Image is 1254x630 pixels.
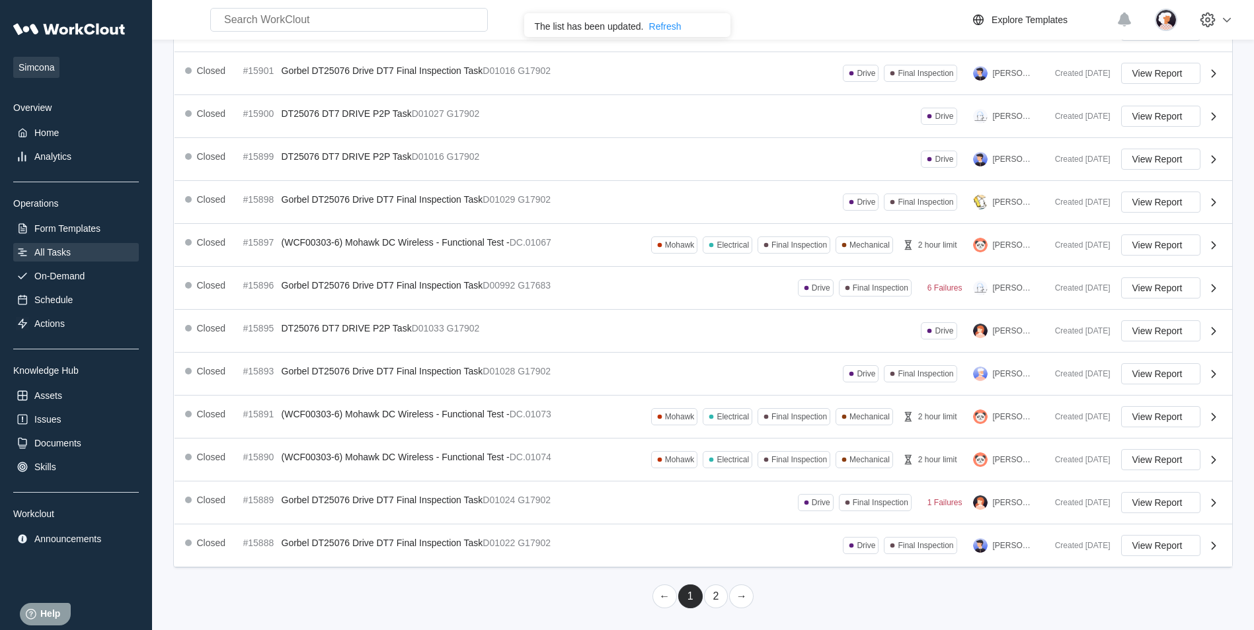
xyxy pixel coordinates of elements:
a: Previous page [652,584,677,608]
span: View Report [1132,283,1183,293]
a: Announcements [13,530,139,548]
mark: D01027 [412,108,444,119]
span: Gorbel DT25076 Drive DT7 Final Inspection Task [282,280,483,291]
span: (WCF00303-6) Mohawk DC Wireless - Functional Test - [282,452,510,462]
div: #15888 [243,538,276,548]
div: Form Templates [34,223,100,234]
div: Mohawk [665,240,695,250]
a: Next page [729,584,754,608]
mark: D01029 [483,194,515,205]
span: (WCF00303-6) Mohawk DC Wireless - Functional Test - [282,237,510,248]
a: Closed#15893Gorbel DT25076 Drive DT7 Final Inspection TaskD01028G17902DriveFinal Inspection[PERSO... [175,353,1232,396]
div: Closed [197,108,226,119]
div: #15896 [243,280,276,291]
div: Closed [197,495,226,505]
div: Drive [857,541,875,550]
mark: G17902 [447,323,480,333]
a: Closed#15895DT25076 DT7 DRIVE P2P TaskD01033G17902Drive[PERSON_NAME]Created [DATE]View Report [175,310,1232,353]
div: Created [DATE] [1044,112,1111,121]
span: Gorbel DT25076 Drive DT7 Final Inspection Task [282,194,483,205]
a: Page 2 [704,584,728,608]
span: View Report [1132,197,1183,207]
div: On-Demand [34,271,85,281]
mark: G17902 [518,538,551,548]
div: [PERSON_NAME] [993,197,1034,207]
div: 2 hour limit [918,455,957,464]
div: Closed [197,65,226,76]
div: [PERSON_NAME] [993,541,1034,550]
span: Gorbel DT25076 Drive DT7 Final Inspection Task [282,495,483,505]
div: Documents [34,438,81,448]
div: [PERSON_NAME] [993,498,1034,507]
mark: D01028 [483,366,515,376]
div: Final Inspection [898,541,953,550]
button: close [717,18,725,29]
img: user-4.png [1155,9,1177,31]
button: View Report [1121,320,1200,341]
div: #15898 [243,194,276,205]
div: Created [DATE] [1044,283,1111,293]
div: Created [DATE] [1044,326,1111,335]
div: #15893 [243,366,276,376]
mark: DC.01074 [510,452,551,462]
mark: G17902 [518,65,551,76]
div: Closed [197,151,226,162]
img: panda.png [973,452,988,467]
a: Closed#15888Gorbel DT25076 Drive DT7 Final Inspection TaskD01022G17902DriveFinal Inspection[PERSO... [175,524,1232,567]
div: #15895 [243,323,276,333]
div: Mechanical [849,455,890,464]
button: View Report [1121,449,1200,470]
mark: D01016 [483,65,515,76]
div: Final Inspection [771,455,827,464]
mark: D01033 [412,323,444,333]
div: Analytics [34,151,71,162]
a: Closed#15896Gorbel DT25076 Drive DT7 Final Inspection TaskD00992G17683DriveFinal Inspection6 Fail... [175,267,1232,310]
div: All Tasks [34,247,71,258]
mark: DC.01073 [510,409,551,419]
a: Closed#15900DT25076 DT7 DRIVE P2P TaskD01027G17902Drive[PERSON_NAME]Created [DATE]View Report [175,95,1232,138]
mark: D01016 [412,151,444,162]
a: Form Templates [13,219,139,238]
div: Drive [812,283,830,293]
div: [PERSON_NAME] [993,112,1034,121]
span: View Report [1132,240,1183,250]
span: Simcona [13,57,59,78]
span: DT25076 DT7 DRIVE P2P Task [282,108,412,119]
img: user-5.png [973,152,988,166]
input: Search WorkClout [210,8,488,32]
a: Closed#15897(WCF00303-6) Mohawk DC Wireless - Functional Test -DC.01067MohawkElectricalFinal Insp... [175,224,1232,267]
span: Gorbel DT25076 Drive DT7 Final Inspection Task [282,65,483,76]
div: #15897 [243,237,276,248]
a: Closed#15891(WCF00303-6) Mohawk DC Wireless - Functional Test -DC.01073MohawkElectricalFinal Insp... [175,396,1232,438]
div: Mohawk [665,455,695,464]
div: [PERSON_NAME] [993,455,1034,464]
div: Mechanical [849,412,890,421]
div: Drive [935,326,953,335]
div: #15891 [243,409,276,419]
div: The list has been updated. [535,21,644,32]
mark: D01024 [483,495,515,505]
img: panda.png [973,238,988,252]
span: View Report [1132,541,1183,550]
div: Drive [935,155,953,164]
div: Closed [197,366,226,376]
div: Mechanical [849,240,890,250]
a: Closed#15899DT25076 DT7 DRIVE P2P TaskD01016G17902Drive[PERSON_NAME]Created [DATE]View Report [175,138,1232,181]
a: Documents [13,434,139,452]
div: Closed [197,237,226,248]
span: View Report [1132,155,1183,164]
div: Drive [935,112,953,121]
div: Knowledge Hub [13,365,139,376]
div: Issues [34,414,61,425]
span: DT25076 DT7 DRIVE P2P Task [282,151,412,162]
span: View Report [1132,112,1183,121]
div: Closed [197,409,226,419]
div: Schedule [34,295,73,305]
mark: D01022 [483,538,515,548]
div: Closed [197,538,226,548]
button: View Report [1121,363,1200,384]
a: Closed#15890(WCF00303-6) Mohawk DC Wireless - Functional Test -DC.01074MohawkElectricalFinal Insp... [175,438,1232,481]
a: Closed#15898Gorbel DT25076 Drive DT7 Final Inspection TaskD01029G17902DriveFinal Inspection[PERSO... [175,181,1232,224]
div: 1 Failures [927,498,962,507]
